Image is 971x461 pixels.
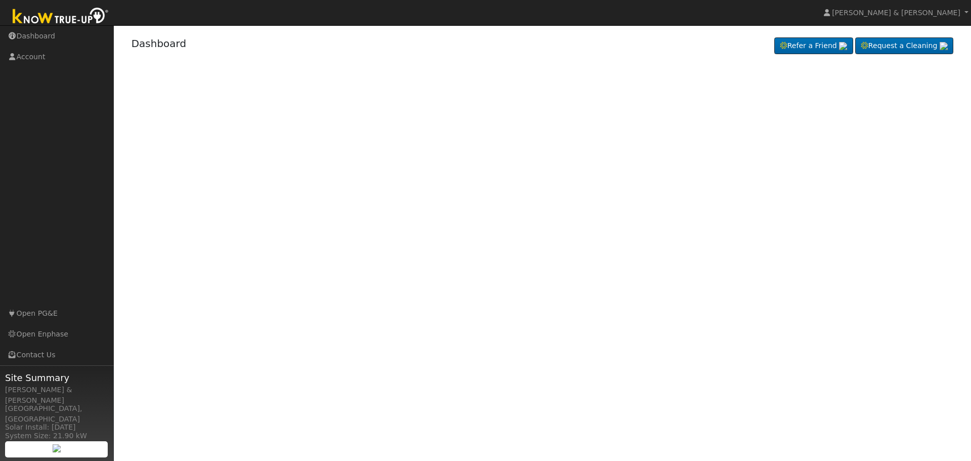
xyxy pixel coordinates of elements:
img: retrieve [53,444,61,452]
div: Solar Install: [DATE] [5,422,108,433]
img: retrieve [940,42,948,50]
span: Site Summary [5,371,108,385]
a: Refer a Friend [774,37,853,55]
img: retrieve [839,42,847,50]
div: [PERSON_NAME] & [PERSON_NAME] [5,385,108,406]
div: [GEOGRAPHIC_DATA], [GEOGRAPHIC_DATA] [5,403,108,425]
a: Dashboard [131,37,187,50]
img: Know True-Up [8,6,114,28]
span: [PERSON_NAME] & [PERSON_NAME] [832,9,960,17]
div: System Size: 21.90 kW [5,431,108,441]
a: Request a Cleaning [855,37,953,55]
